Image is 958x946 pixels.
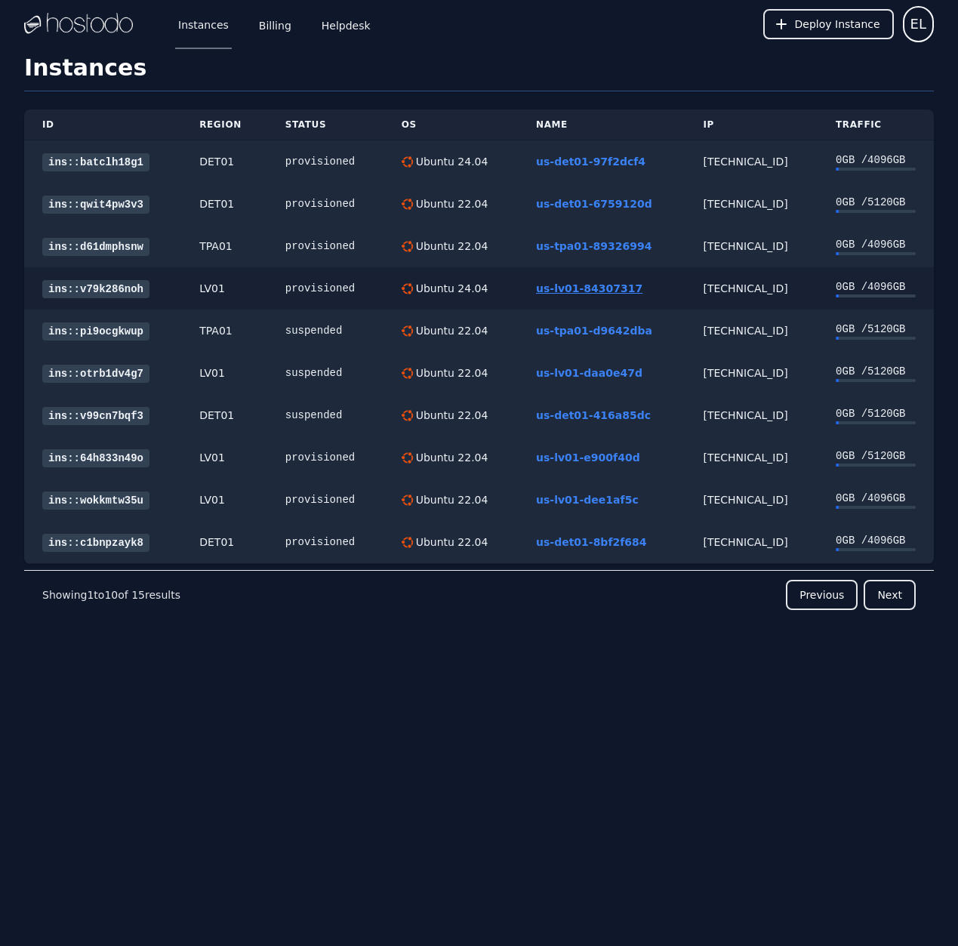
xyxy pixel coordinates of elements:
[703,365,799,381] div: [TECHNICAL_ID]
[703,450,799,465] div: [TECHNICAL_ID]
[836,448,916,464] div: 0 GB / 5120 GB
[413,196,488,211] div: Ubuntu 22.04
[703,408,799,423] div: [TECHNICAL_ID]
[199,196,249,211] div: DET01
[199,365,249,381] div: LV01
[199,492,249,507] div: LV01
[703,535,799,550] div: [TECHNICAL_ID]
[199,408,249,423] div: DET01
[413,450,488,465] div: Ubuntu 22.04
[910,14,926,35] span: EL
[285,492,365,507] div: provisioned
[285,323,365,338] div: suspended
[836,406,916,421] div: 0 GB / 5120 GB
[786,580,858,610] button: Previous
[763,9,894,39] button: Deploy Instance
[413,154,488,169] div: Ubuntu 24.04
[402,410,413,421] img: Ubuntu 22.04
[402,283,413,294] img: Ubuntu 24.04
[413,323,488,338] div: Ubuntu 22.04
[536,156,645,168] a: us-det01-97f2dcf4
[836,364,916,379] div: 0 GB / 5120 GB
[795,17,880,32] span: Deploy Instance
[267,109,384,140] th: Status
[903,6,934,42] button: User menu
[42,196,149,214] a: ins::qwit4pw3v3
[42,449,149,467] a: ins::64h833n49o
[199,154,249,169] div: DET01
[285,535,365,550] div: provisioned
[413,492,488,507] div: Ubuntu 22.04
[413,281,488,296] div: Ubuntu 24.04
[199,323,249,338] div: TPA01
[402,368,413,379] img: Ubuntu 22.04
[703,323,799,338] div: [TECHNICAL_ID]
[285,239,365,254] div: provisioned
[402,537,413,548] img: Ubuntu 22.04
[285,196,365,211] div: provisioned
[536,198,652,210] a: us-det01-6759120d
[864,580,916,610] button: Next
[42,587,180,602] p: Showing to of results
[703,196,799,211] div: [TECHNICAL_ID]
[536,325,652,337] a: us-tpa01-d9642dba
[24,570,934,619] nav: Pagination
[836,322,916,337] div: 0 GB / 5120 GB
[518,109,685,140] th: Name
[836,237,916,252] div: 0 GB / 4096 GB
[413,239,488,254] div: Ubuntu 22.04
[836,533,916,548] div: 0 GB / 4096 GB
[413,365,488,381] div: Ubuntu 22.04
[536,494,639,506] a: us-lv01-dee1af5c
[536,282,642,294] a: us-lv01-84307317
[199,239,249,254] div: TPA01
[836,279,916,294] div: 0 GB / 4096 GB
[42,407,149,425] a: ins::v99cn7bqf3
[402,495,413,506] img: Ubuntu 22.04
[536,409,651,421] a: us-det01-416a85dc
[131,589,145,601] span: 15
[285,365,365,381] div: suspended
[199,281,249,296] div: LV01
[42,280,149,298] a: ins::v79k286noh
[42,153,149,171] a: ins::batclh18g1
[703,154,799,169] div: [TECHNICAL_ID]
[24,13,133,35] img: Logo
[536,451,640,464] a: us-lv01-e900f40d
[703,239,799,254] div: [TECHNICAL_ID]
[536,536,647,548] a: us-det01-8bf2f684
[402,156,413,168] img: Ubuntu 24.04
[536,240,652,252] a: us-tpa01-89326994
[42,365,149,383] a: ins::otrb1dv4g7
[703,281,799,296] div: [TECHNICAL_ID]
[199,535,249,550] div: DET01
[836,195,916,210] div: 0 GB / 5120 GB
[402,199,413,210] img: Ubuntu 22.04
[818,109,934,140] th: Traffic
[703,492,799,507] div: [TECHNICAL_ID]
[181,109,267,140] th: Region
[413,535,488,550] div: Ubuntu 22.04
[285,408,365,423] div: suspended
[42,491,149,510] a: ins::wokkmtw35u
[104,589,118,601] span: 10
[402,325,413,337] img: Ubuntu 22.04
[836,491,916,506] div: 0 GB / 4096 GB
[87,589,94,601] span: 1
[285,154,365,169] div: provisioned
[413,408,488,423] div: Ubuntu 22.04
[42,534,149,552] a: ins::c1bnpzayk8
[285,281,365,296] div: provisioned
[24,109,181,140] th: ID
[836,153,916,168] div: 0 GB / 4096 GB
[42,238,149,256] a: ins::d61dmphsnw
[536,367,642,379] a: us-lv01-daa0e47d
[384,109,518,140] th: OS
[402,241,413,252] img: Ubuntu 22.04
[24,54,934,91] h1: Instances
[402,452,413,464] img: Ubuntu 22.04
[199,450,249,465] div: LV01
[685,109,818,140] th: IP
[285,450,365,465] div: provisioned
[42,322,149,340] a: ins::pi9ocgkwup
